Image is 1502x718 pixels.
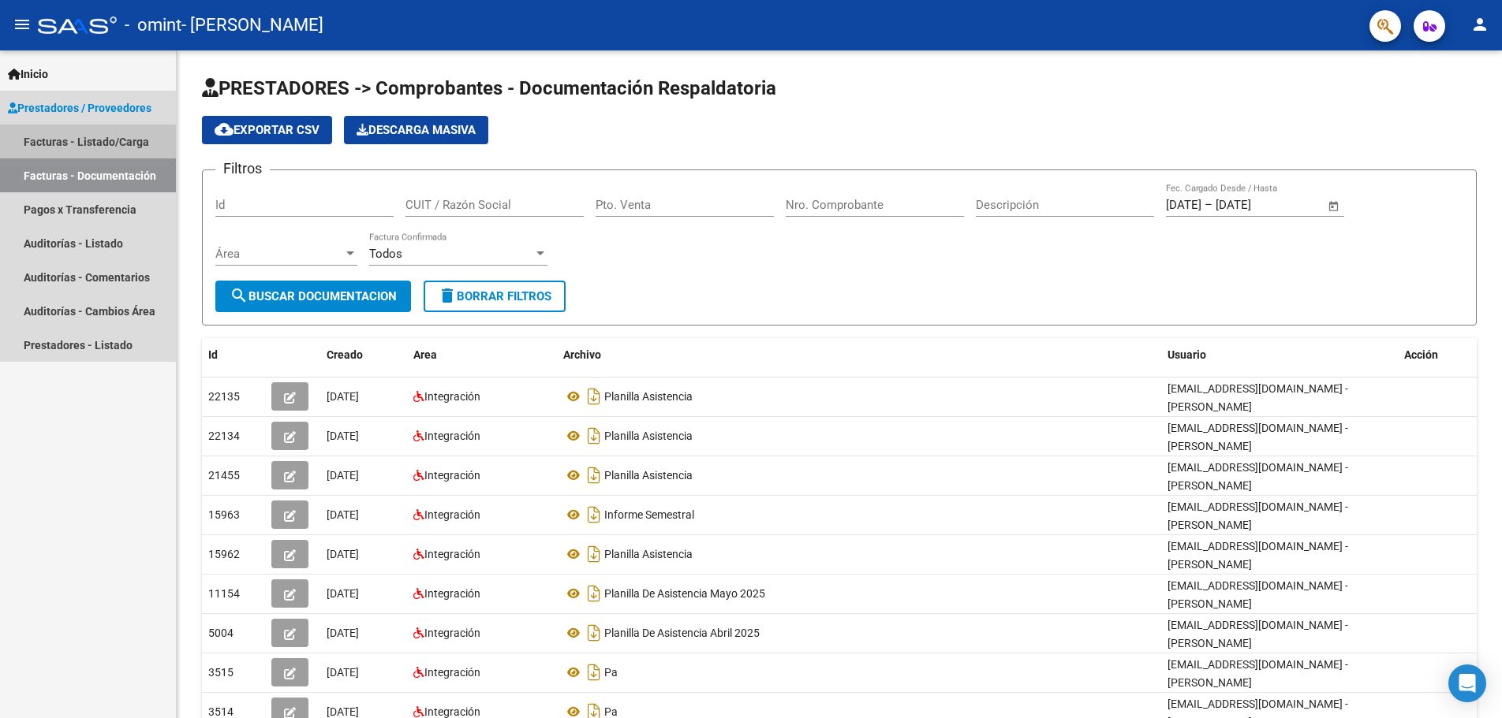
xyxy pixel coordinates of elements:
span: Exportar CSV [215,123,319,137]
h3: Filtros [215,158,270,180]
span: Pa [604,666,618,679]
span: Integración [424,508,480,521]
button: Open calendar [1325,197,1343,215]
span: 11154 [208,587,240,600]
span: Usuario [1168,348,1206,361]
span: Buscar Documentacion [230,289,397,303]
mat-icon: menu [13,15,32,34]
i: Descargar documento [584,581,604,606]
span: [EMAIL_ADDRESS][DOMAIN_NAME] - [PERSON_NAME] [1168,382,1348,413]
datatable-header-cell: Archivo [557,338,1161,372]
span: [EMAIL_ADDRESS][DOMAIN_NAME] - [PERSON_NAME] [1168,619,1348,649]
span: Id [208,348,218,361]
i: Descargar documento [584,384,604,409]
span: [DATE] [327,430,359,442]
span: Archivo [563,348,601,361]
span: Integración [424,587,480,600]
span: - [PERSON_NAME] [181,8,323,43]
span: Area [413,348,437,361]
datatable-header-cell: Usuario [1161,338,1398,372]
span: Todos [369,247,402,261]
span: [DATE] [327,627,359,639]
mat-icon: cloud_download [215,120,234,139]
span: [DATE] [327,390,359,403]
mat-icon: person [1470,15,1489,34]
span: [DATE] [327,548,359,560]
span: Integración [424,627,480,639]
span: 21455 [208,469,240,482]
i: Descargar documento [584,423,604,448]
button: Buscar Documentacion [215,281,411,312]
span: Informe Semestral [604,508,694,521]
datatable-header-cell: Creado [320,338,407,372]
span: 5004 [208,627,234,639]
span: Integración [424,666,480,679]
app-download-masive: Descarga masiva de comprobantes (adjuntos) [344,116,488,144]
span: Planilla Asistencia [604,390,693,403]
span: Inicio [8,65,48,83]
datatable-header-cell: Id [202,338,265,372]
span: Planilla De Asistencia Mayo 2025 [604,587,765,600]
input: Fecha inicio [1166,198,1201,212]
span: 3514 [208,705,234,718]
span: 22134 [208,430,240,442]
span: 15962 [208,548,240,560]
datatable-header-cell: Area [407,338,557,372]
button: Exportar CSV [202,116,332,144]
span: Integración [424,469,480,482]
span: Planilla De Asistencia Abril 2025 [604,627,760,639]
div: Open Intercom Messenger [1448,664,1486,702]
span: Área [215,247,343,261]
span: [DATE] [327,666,359,679]
i: Descargar documento [584,502,604,527]
i: Descargar documento [584,660,604,685]
span: Pa [604,705,618,718]
span: – [1205,198,1212,212]
input: Fecha fin [1216,198,1292,212]
span: Planilla Asistencia [604,430,693,442]
span: [DATE] [327,705,359,718]
span: [EMAIL_ADDRESS][DOMAIN_NAME] - [PERSON_NAME] [1168,461,1348,492]
span: - omint [125,8,181,43]
datatable-header-cell: Acción [1398,338,1477,372]
span: Prestadores / Proveedores [8,99,151,117]
span: Planilla Asistencia [604,469,693,482]
span: 22135 [208,390,240,403]
mat-icon: search [230,286,248,305]
span: Descarga Masiva [357,123,476,137]
span: Integración [424,390,480,403]
span: 3515 [208,666,234,679]
span: Acción [1404,348,1438,361]
i: Descargar documento [584,620,604,645]
span: 15963 [208,508,240,521]
span: [EMAIL_ADDRESS][DOMAIN_NAME] - [PERSON_NAME] [1168,500,1348,531]
i: Descargar documento [584,541,604,567]
span: Integración [424,430,480,442]
span: Integración [424,548,480,560]
span: [DATE] [327,587,359,600]
span: Borrar Filtros [438,289,551,303]
span: Integración [424,705,480,718]
span: Planilla Asistencia [604,548,693,560]
span: [EMAIL_ADDRESS][DOMAIN_NAME] - [PERSON_NAME] [1168,579,1348,610]
span: [EMAIL_ADDRESS][DOMAIN_NAME] - [PERSON_NAME] [1168,540,1348,571]
span: [DATE] [327,508,359,521]
span: [EMAIL_ADDRESS][DOMAIN_NAME] - [PERSON_NAME] [1168,658,1348,689]
button: Borrar Filtros [424,281,566,312]
i: Descargar documento [584,463,604,488]
span: [EMAIL_ADDRESS][DOMAIN_NAME] - [PERSON_NAME] [1168,422,1348,452]
span: Creado [327,348,363,361]
span: [DATE] [327,469,359,482]
mat-icon: delete [438,286,457,305]
span: PRESTADORES -> Comprobantes - Documentación Respaldatoria [202,77,776,99]
button: Descarga Masiva [344,116,488,144]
